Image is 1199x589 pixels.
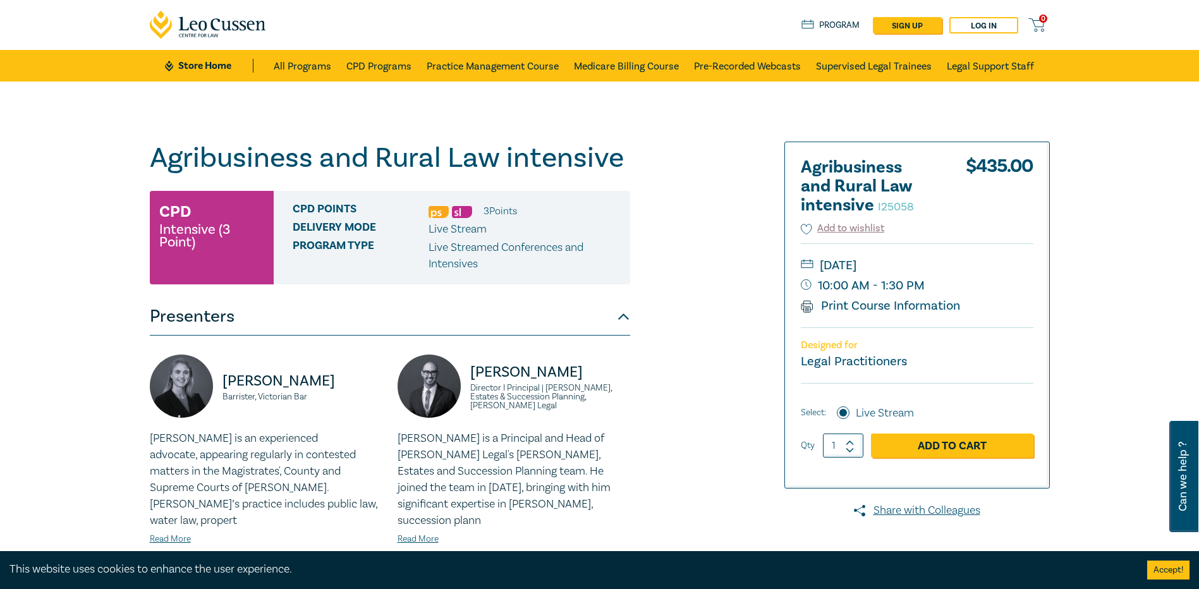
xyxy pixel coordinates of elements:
p: Designed for [801,339,1033,351]
a: CPD Programs [346,50,411,82]
a: Print Course Information [801,298,961,314]
button: Presenters [150,298,630,336]
small: Barrister, Victorian Bar [222,392,382,401]
button: Accept cookies [1147,561,1190,580]
img: Substantive Law [452,206,472,218]
input: 1 [823,434,863,458]
a: sign up [873,17,942,33]
img: Professional Skills [429,206,449,218]
p: [PERSON_NAME] [470,362,630,382]
label: Live Stream [856,405,914,422]
a: Log in [949,17,1018,33]
span: Live Stream [429,222,487,236]
a: Pre-Recorded Webcasts [694,50,801,82]
a: All Programs [274,50,331,82]
button: Add to wishlist [801,221,885,236]
li: 3 Point s [484,203,517,219]
span: CPD Points [293,203,429,219]
small: Intensive (3 Point) [159,223,264,248]
img: https://s3.ap-southeast-2.amazonaws.com/leo-cussen-store-production-content/Contacts/Olivia%20Cal... [150,355,213,418]
h2: Agribusiness and Rural Law intensive [801,158,940,215]
span: Select: [801,406,826,420]
img: https://s3.ap-southeast-2.amazonaws.com/leo-cussen-store-production-content/Contacts/Stefan%20Man... [398,355,461,418]
a: Read More [150,533,191,545]
small: [DATE] [801,255,1033,276]
h3: CPD [159,200,191,223]
span: 0 [1039,15,1047,23]
span: Can we help ? [1177,428,1189,525]
p: [PERSON_NAME] [222,371,382,391]
div: This website uses cookies to enhance the user experience. [9,561,1128,578]
small: 10:00 AM - 1:30 PM [801,276,1033,296]
a: Share with Colleagues [784,502,1050,519]
a: Legal Support Staff [947,50,1034,82]
p: [PERSON_NAME] is a Principal and Head of [PERSON_NAME] Legal's [PERSON_NAME], Estates and Success... [398,430,630,529]
a: Practice Management Course [427,50,559,82]
label: Qty [801,439,815,452]
small: Legal Practitioners [801,353,907,370]
a: Add to Cart [871,434,1033,458]
div: $ 435.00 [966,158,1033,221]
small: I25058 [878,200,914,214]
p: Live Streamed Conferences and Intensives [429,240,621,272]
a: Medicare Billing Course [574,50,679,82]
small: Director I Principal | [PERSON_NAME], Estates & Succession Planning, [PERSON_NAME] Legal [470,384,630,410]
p: [PERSON_NAME] is an experienced advocate, appearing regularly in contested matters in the Magistr... [150,430,382,529]
a: Program [801,18,860,32]
span: Program type [293,240,429,272]
a: Supervised Legal Trainees [816,50,932,82]
h1: Agribusiness and Rural Law intensive [150,142,630,174]
a: Read More [398,533,439,545]
span: Delivery Mode [293,221,429,238]
a: Store Home [165,59,253,73]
